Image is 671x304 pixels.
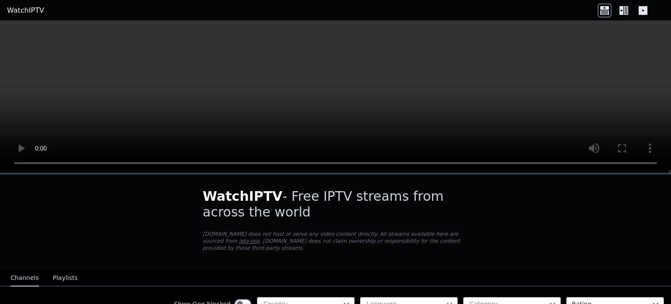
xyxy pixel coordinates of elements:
[203,189,283,204] span: WatchIPTV
[203,189,468,220] h1: - Free IPTV streams from across the world
[203,231,468,252] p: [DOMAIN_NAME] does not host or serve any video content directly. All streams available here are s...
[239,238,259,244] a: iptv-org
[7,5,44,16] a: WatchIPTV
[10,270,39,287] button: Channels
[53,270,78,287] button: Playlists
